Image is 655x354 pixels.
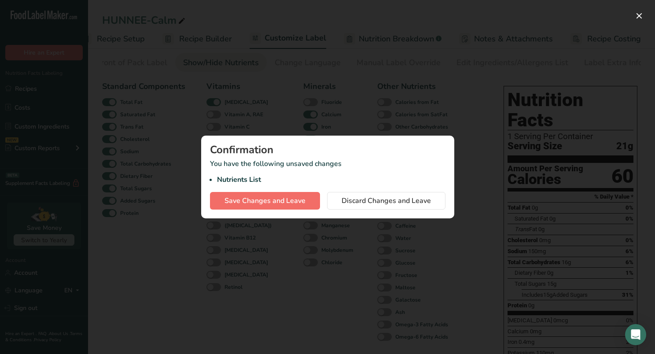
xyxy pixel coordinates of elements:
[327,192,445,210] button: Discard Changes and Leave
[224,195,305,206] span: Save Changes and Leave
[210,159,445,185] p: You have the following unsaved changes
[210,192,320,210] button: Save Changes and Leave
[625,324,646,345] div: Open Intercom Messenger
[342,195,431,206] span: Discard Changes and Leave
[217,174,445,185] li: Nutrients List
[210,144,445,155] div: Confirmation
